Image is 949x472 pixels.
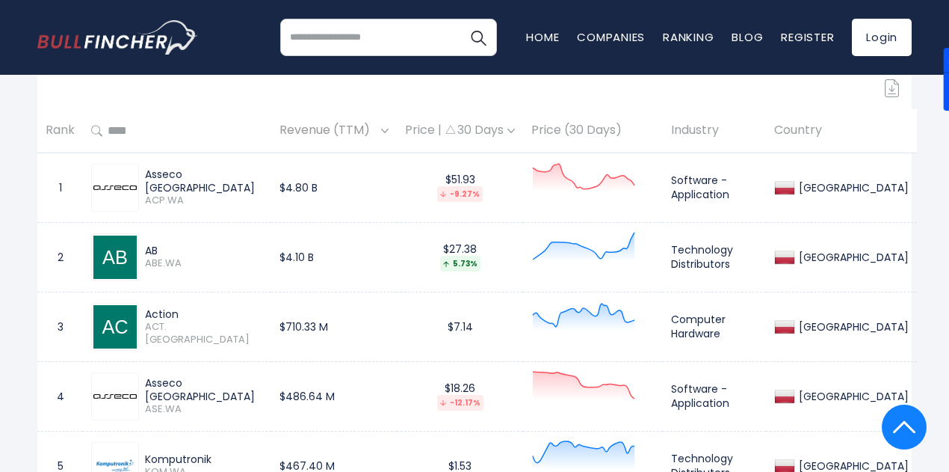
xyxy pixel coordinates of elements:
div: [GEOGRAPHIC_DATA] [795,181,909,194]
th: Industry [663,109,766,153]
td: 1 [37,153,83,222]
td: $4.10 B [271,222,397,292]
div: [GEOGRAPHIC_DATA] [795,251,909,264]
span: ABE.WA [145,257,263,270]
div: $18.26 [405,381,515,411]
td: 4 [37,361,83,431]
div: 5.73% [440,256,480,272]
td: $4.80 B [271,153,397,222]
button: Search [460,19,497,56]
td: Technology Distributors [663,222,766,292]
div: -12.17% [437,395,483,411]
div: $51.93 [405,173,515,202]
td: Computer Hardware [663,292,766,361]
img: ACP.WA.png [93,186,137,190]
a: Login [852,19,912,56]
th: Rank [37,109,83,153]
span: ACT.[GEOGRAPHIC_DATA] [145,321,263,346]
img: ASE.WA.png [93,394,137,399]
img: bullfincher logo [37,20,198,55]
div: [GEOGRAPHIC_DATA] [795,320,909,334]
td: 2 [37,222,83,292]
td: 3 [37,292,83,361]
span: Revenue (TTM) [279,119,377,142]
a: Home [526,29,559,45]
th: Country [766,109,917,153]
div: $7.14 [405,320,515,334]
div: $27.38 [405,242,515,272]
span: ACP.WA [145,194,263,207]
div: Action [145,307,263,321]
div: Asseco [GEOGRAPHIC_DATA] [145,168,263,194]
td: Software - Application [663,361,766,431]
div: Komputronik [145,453,263,466]
th: Price (30 Days) [523,109,663,153]
td: Software - Application [663,153,766,222]
div: [GEOGRAPHIC_DATA] [795,390,909,403]
div: Asseco [GEOGRAPHIC_DATA] [145,376,263,403]
div: -9.27% [437,186,483,202]
div: AB [145,244,263,257]
span: ASE.WA [145,403,263,416]
a: Ranking [663,29,714,45]
a: Register [781,29,834,45]
div: Price | 30 Days [405,123,515,138]
a: Companies [577,29,645,45]
td: $486.64 M [271,361,397,431]
a: Blog [732,29,763,45]
a: Go to homepage [37,20,198,55]
td: $710.33 M [271,292,397,361]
